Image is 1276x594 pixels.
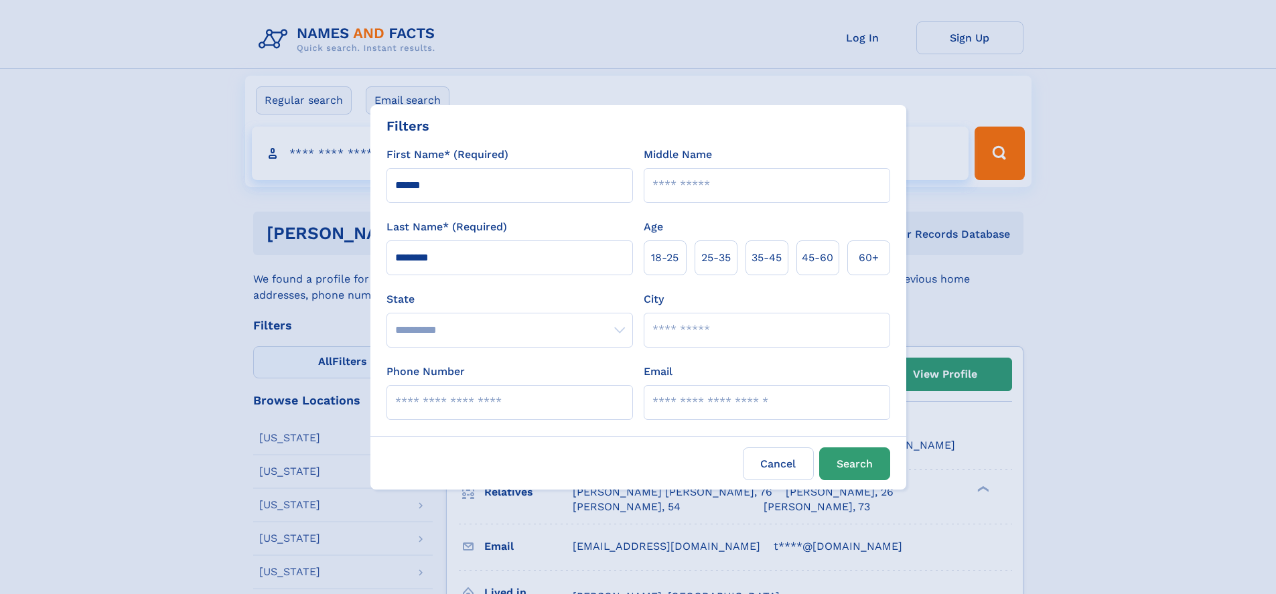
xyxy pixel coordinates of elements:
[386,291,633,307] label: State
[644,291,664,307] label: City
[386,219,507,235] label: Last Name* (Required)
[386,116,429,136] div: Filters
[819,447,890,480] button: Search
[644,364,672,380] label: Email
[743,447,814,480] label: Cancel
[859,250,879,266] span: 60+
[644,219,663,235] label: Age
[752,250,782,266] span: 35‑45
[701,250,731,266] span: 25‑35
[386,147,508,163] label: First Name* (Required)
[386,364,465,380] label: Phone Number
[644,147,712,163] label: Middle Name
[802,250,833,266] span: 45‑60
[651,250,679,266] span: 18‑25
